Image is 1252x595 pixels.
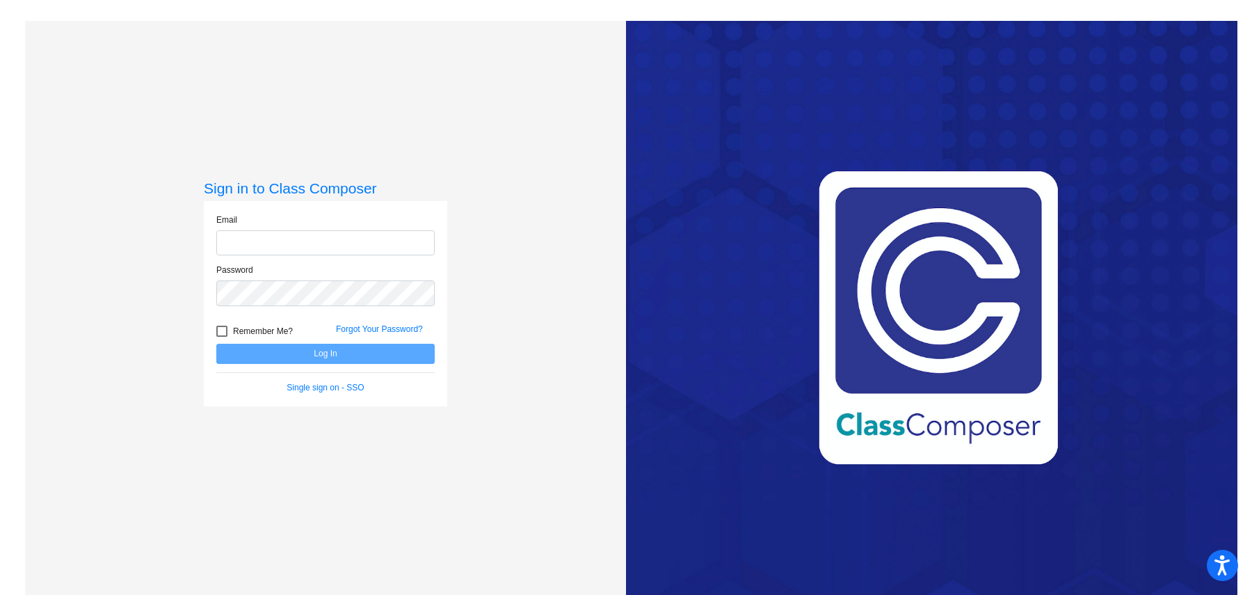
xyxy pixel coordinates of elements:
label: Email [216,214,237,226]
a: Forgot Your Password? [336,324,423,334]
a: Single sign on - SSO [287,383,364,392]
h3: Sign in to Class Composer [204,180,447,197]
span: Remember Me? [233,323,293,340]
label: Password [216,264,253,276]
button: Log In [216,344,435,364]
